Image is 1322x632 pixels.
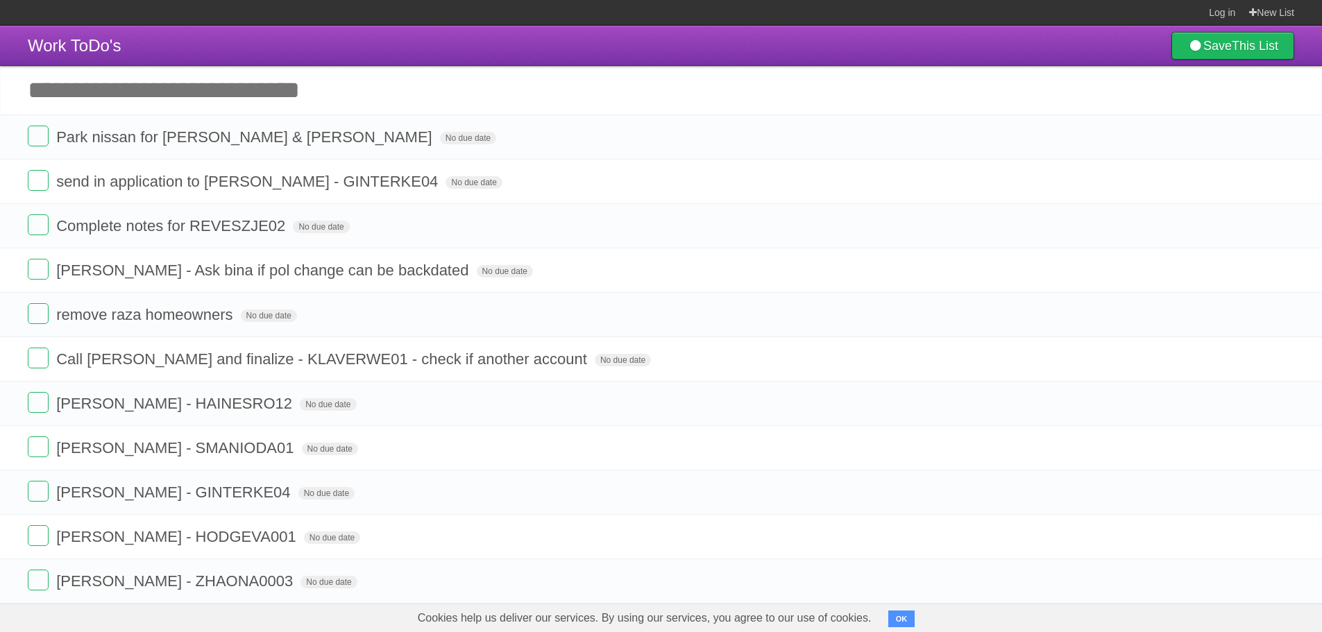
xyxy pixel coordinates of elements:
[56,439,297,456] span: [PERSON_NAME] - SMANIODA01
[477,265,533,277] span: No due date
[56,217,289,234] span: Complete notes for REVESZJE02
[28,436,49,457] label: Done
[28,170,49,191] label: Done
[595,354,651,366] span: No due date
[28,36,121,55] span: Work ToDo's
[28,348,49,368] label: Done
[404,604,885,632] span: Cookies help us deliver our services. By using our services, you agree to our use of cookies.
[28,570,49,590] label: Done
[28,214,49,235] label: Done
[446,176,502,189] span: No due date
[56,395,296,412] span: [PERSON_NAME] - HAINESRO12
[56,572,296,590] span: [PERSON_NAME] - ZHAONA0003
[56,350,591,368] span: Call [PERSON_NAME] and finalize - KLAVERWE01 - check if another account
[440,132,496,144] span: No due date
[56,306,236,323] span: remove raza homeowners
[28,126,49,146] label: Done
[241,309,297,322] span: No due date
[293,221,349,233] span: No due date
[56,173,441,190] span: send in application to [PERSON_NAME] - GINTERKE04
[56,528,300,545] span: [PERSON_NAME] - HODGEVA001
[300,398,356,411] span: No due date
[56,484,294,501] span: [PERSON_NAME] - GINTERKE04
[28,481,49,502] label: Done
[28,303,49,324] label: Done
[28,525,49,546] label: Done
[298,487,355,499] span: No due date
[300,576,357,588] span: No due date
[28,259,49,280] label: Done
[304,531,360,544] span: No due date
[56,262,472,279] span: [PERSON_NAME] - Ask bina if pol change can be backdated
[56,128,436,146] span: Park nissan for [PERSON_NAME] & [PERSON_NAME]
[888,610,915,627] button: OK
[1171,32,1294,60] a: SaveThis List
[1232,39,1278,53] b: This List
[302,443,358,455] span: No due date
[28,392,49,413] label: Done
